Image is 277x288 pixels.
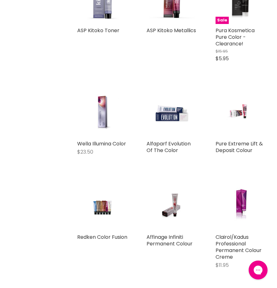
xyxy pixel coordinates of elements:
[224,180,258,231] img: Clairol/Kadus Professional Permanent Colour Creme
[224,87,258,137] img: Pure Extreme Lift & Deposit Colour
[216,55,229,62] span: $5.95
[245,258,271,282] iframe: Gorgias live chat messenger
[147,87,197,137] img: Alfaparf Evolution Of The Color
[216,27,255,47] a: Pura Kosmetica Pure Color - Clearance!
[85,87,119,137] img: Wella Illumina Color
[216,87,266,137] a: Pure Extreme Lift & Deposit Colour
[155,180,188,231] img: Affinage Infiniti Permanent Colour
[77,140,126,147] a: Wella Illumina Color
[77,27,119,34] a: ASP Kitoko Toner
[77,180,128,231] a: Redken Color Fusion
[216,233,262,261] a: Clairol/Kadus Professional Permanent Colour Creme
[77,87,128,137] a: Wella Illumina Color
[86,180,119,231] img: Redken Color Fusion
[77,233,127,241] a: Redken Color Fusion
[147,27,196,34] a: ASP Kitoko Metallics
[216,48,228,54] span: $15.95
[147,180,197,231] a: Affinage Infiniti Permanent Colour
[147,140,191,154] a: Alfaparf Evolution Of The Color
[216,262,229,269] span: $11.95
[147,233,193,247] a: Affinage Infiniti Permanent Colour
[216,17,229,24] span: Sale
[216,180,266,231] a: Clairol/Kadus Professional Permanent Colour Creme
[216,140,263,154] a: Pure Extreme Lift & Deposit Colour
[77,148,93,156] span: $23.50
